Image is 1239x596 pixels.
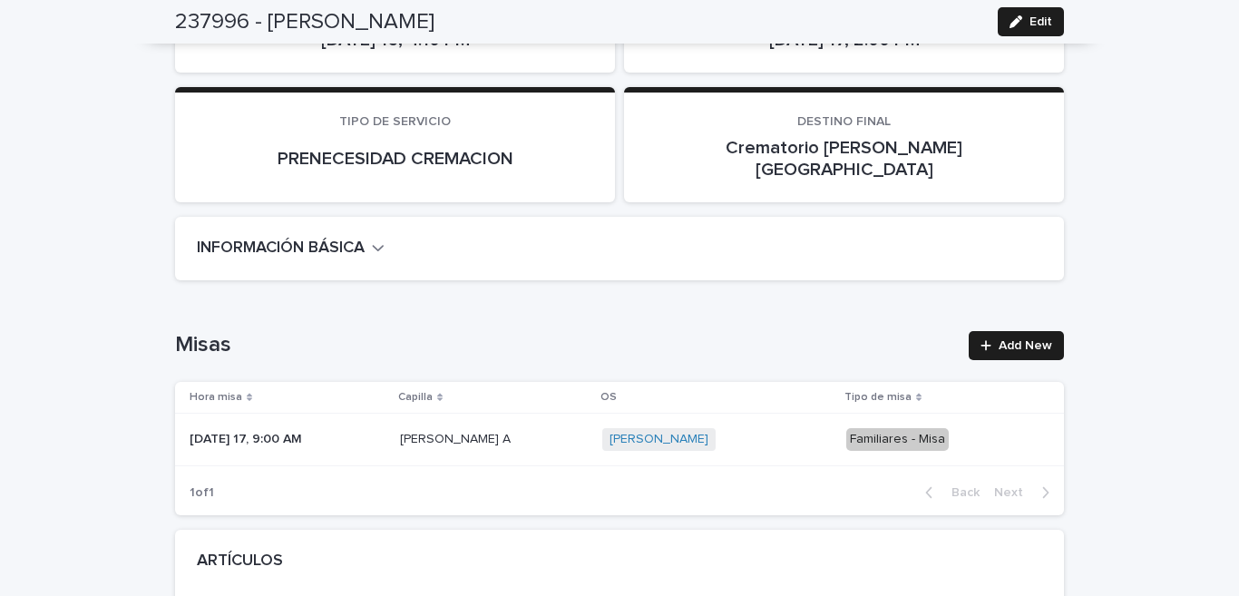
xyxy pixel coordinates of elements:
span: DESTINO FINAL [797,115,891,128]
h1: Misas [175,332,958,358]
h2: 237996 - [PERSON_NAME] [175,9,434,35]
span: Add New [999,339,1052,352]
p: [PERSON_NAME] A [400,428,514,447]
p: Capilla [398,387,433,407]
a: Add New [969,331,1064,360]
p: 1 of 1 [175,471,229,515]
p: PRENECESIDAD CREMACION [197,148,593,170]
a: [PERSON_NAME] [610,432,708,447]
span: Edit [1029,15,1052,28]
span: Back [941,486,980,499]
button: Edit [998,7,1064,36]
p: Crematorio [PERSON_NAME][GEOGRAPHIC_DATA] [646,137,1042,181]
p: Tipo de misa [844,387,912,407]
h2: INFORMACIÓN BÁSICA [197,239,365,259]
span: TIPO DE SERVICIO [339,115,451,128]
div: Familiares - Misa [846,428,949,451]
button: Back [911,484,987,501]
p: [DATE] 17, 9:00 AM [190,428,306,447]
span: Next [994,486,1034,499]
button: Next [987,484,1064,501]
p: OS [600,387,617,407]
h2: ARTÍCULOS [197,552,283,572]
button: INFORMACIÓN BÁSICA [197,239,385,259]
tr: [DATE] 17, 9:00 AM[DATE] 17, 9:00 AM [PERSON_NAME] A[PERSON_NAME] A [PERSON_NAME] Familiares - Misa [175,414,1064,466]
p: Hora misa [190,387,242,407]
